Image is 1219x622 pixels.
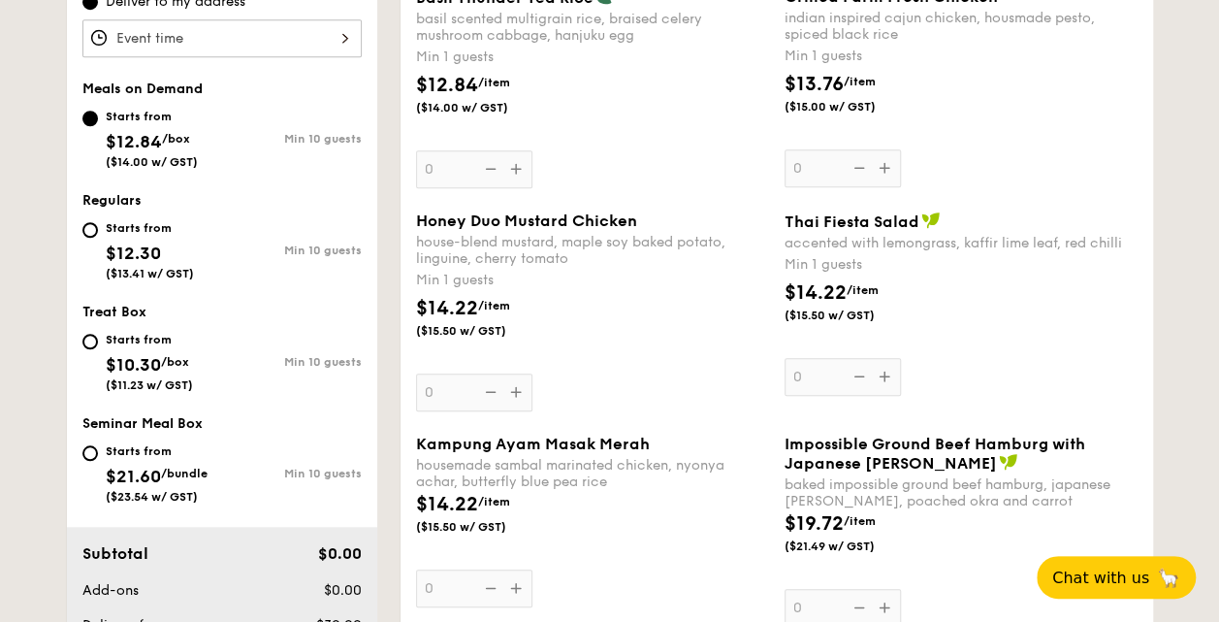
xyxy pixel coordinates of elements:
[161,467,208,480] span: /bundle
[478,76,510,89] span: /item
[999,453,1018,471] img: icon-vegan.f8ff3823.svg
[785,476,1138,509] div: baked impossible ground beef hamburg, japanese [PERSON_NAME], poached okra and carrot
[106,243,161,264] span: $12.30
[416,74,478,97] span: $12.84
[785,47,1138,66] div: Min 1 guests
[106,267,194,280] span: ($13.41 w/ GST)
[82,445,98,461] input: Starts from$21.60/bundle($23.54 w/ GST)Min 10 guests
[785,235,1138,251] div: accented with lemongrass, kaffir lime leaf, red chilli
[106,131,162,152] span: $12.84
[416,271,769,290] div: Min 1 guests
[785,255,1138,275] div: Min 1 guests
[222,132,362,146] div: Min 10 guests
[416,11,769,44] div: basil scented multigrain rice, braised celery mushroom cabbage, hanjuku egg
[82,19,362,57] input: Event time
[785,308,916,323] span: ($15.50 w/ GST)
[82,304,146,320] span: Treat Box
[82,582,139,599] span: Add-ons
[82,544,148,563] span: Subtotal
[222,467,362,480] div: Min 10 guests
[106,109,198,124] div: Starts from
[844,514,876,528] span: /item
[82,222,98,238] input: Starts from$12.30($13.41 w/ GST)Min 10 guests
[106,354,161,376] span: $10.30
[416,435,650,453] span: Kampung Ayam Masak Merah
[323,582,361,599] span: $0.00
[1157,567,1180,589] span: 🦙
[785,435,1085,473] span: Impossible Ground Beef Hamburg with Japanese [PERSON_NAME]
[317,544,361,563] span: $0.00
[785,213,919,231] span: Thai Fiesta Salad
[222,244,362,257] div: Min 10 guests
[106,332,193,347] div: Starts from
[106,155,198,169] span: ($14.00 w/ GST)
[416,234,769,267] div: house-blend mustard, maple soy baked potato, linguine, cherry tomato
[162,132,190,146] span: /box
[416,297,478,320] span: $14.22
[222,355,362,369] div: Min 10 guests
[416,48,769,67] div: Min 1 guests
[785,10,1138,43] div: indian inspired cajun chicken, housmade pesto, spiced black rice
[82,192,142,209] span: Regulars
[106,466,161,487] span: $21.60
[847,283,879,297] span: /item
[106,490,198,504] span: ($23.54 w/ GST)
[106,378,193,392] span: ($11.23 w/ GST)
[785,73,844,96] span: $13.76
[1037,556,1196,599] button: Chat with us🦙
[844,75,876,88] span: /item
[416,212,637,230] span: Honey Duo Mustard Chicken
[921,212,941,229] img: icon-vegan.f8ff3823.svg
[416,100,548,115] span: ($14.00 w/ GST)
[785,281,847,305] span: $14.22
[416,457,769,490] div: housemade sambal marinated chicken, nyonya achar, butterfly blue pea rice
[478,299,510,312] span: /item
[416,323,548,339] span: ($15.50 w/ GST)
[785,99,916,115] span: ($15.00 w/ GST)
[416,493,478,516] span: $14.22
[478,495,510,508] span: /item
[785,512,844,536] span: $19.72
[161,355,189,369] span: /box
[106,443,208,459] div: Starts from
[82,334,98,349] input: Starts from$10.30/box($11.23 w/ GST)Min 10 guests
[82,81,203,97] span: Meals on Demand
[1052,569,1149,587] span: Chat with us
[82,111,98,126] input: Starts from$12.84/box($14.00 w/ GST)Min 10 guests
[416,519,548,535] span: ($15.50 w/ GST)
[785,539,916,554] span: ($21.49 w/ GST)
[82,415,203,432] span: Seminar Meal Box
[106,220,194,236] div: Starts from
